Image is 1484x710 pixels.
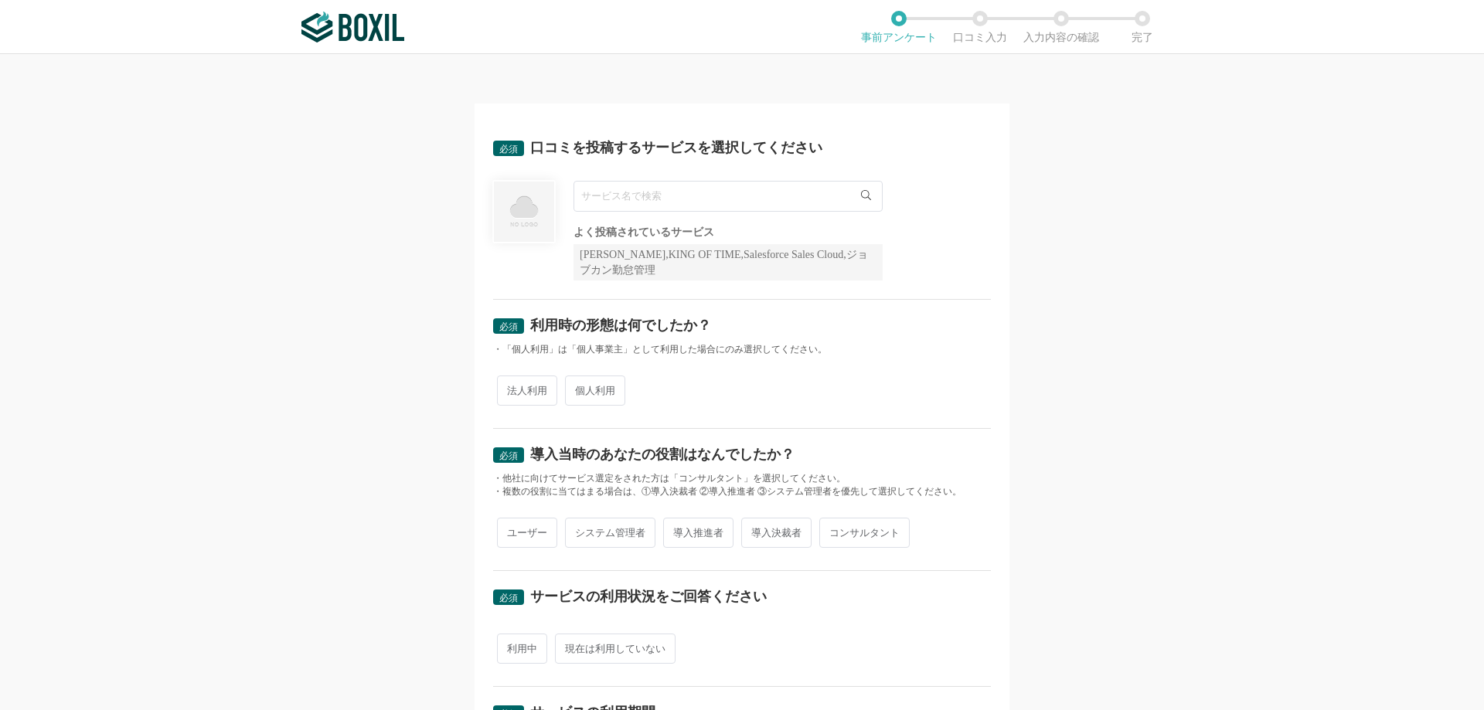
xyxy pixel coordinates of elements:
div: 口コミを投稿するサービスを選択してください [530,141,822,155]
span: 導入推進者 [663,518,733,548]
span: ユーザー [497,518,557,548]
li: 事前アンケート [858,11,939,43]
div: ・「個人利用」は「個人事業主」として利用した場合にのみ選択してください。 [493,343,991,356]
li: 入力内容の確認 [1020,11,1101,43]
span: 個人利用 [565,375,625,406]
span: 現在は利用していない [555,634,676,664]
span: 導入決裁者 [741,518,812,548]
div: サービスの利用状況をご回答ください [530,589,767,603]
span: 必須 [499,321,518,332]
div: ・他社に向けてサービス選定をされた方は「コンサルタント」を選択してください。 [493,472,991,485]
span: 必須 [499,593,518,603]
div: よく投稿されているサービス [574,227,883,238]
span: 必須 [499,450,518,461]
div: ・複数の役割に当てはまる場合は、①導入決裁者 ②導入推進者 ③システム管理者を優先して選択してください。 [493,485,991,498]
span: コンサルタント [819,518,910,548]
span: 必須 [499,144,518,155]
img: ボクシルSaaS_ロゴ [301,12,404,42]
div: [PERSON_NAME],KING OF TIME,Salesforce Sales Cloud,ジョブカン勤怠管理 [574,244,883,280]
li: 完了 [1101,11,1183,43]
span: システム管理者 [565,518,655,548]
li: 口コミ入力 [939,11,1020,43]
input: サービス名で検索 [574,181,883,212]
span: 法人利用 [497,375,557,406]
span: 利用中 [497,634,547,664]
div: 導入当時のあなたの役割はなんでしたか？ [530,447,795,461]
div: 利用時の形態は何でしたか？ [530,318,711,332]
